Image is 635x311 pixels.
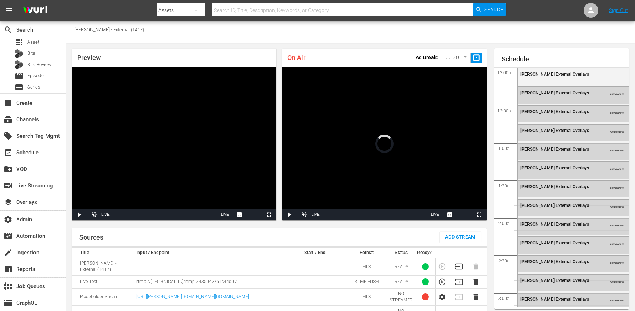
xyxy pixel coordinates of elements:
button: Preview Stream [438,278,446,286]
span: [PERSON_NAME] External Overlays [520,72,589,77]
span: Series [15,83,24,92]
th: Format [346,248,388,258]
button: Search [473,3,506,16]
span: [PERSON_NAME] External Overlays [520,240,589,246]
span: AUTO-LOOPED [610,108,624,114]
span: Asset [15,38,24,47]
div: Video Player [282,67,487,220]
span: [PERSON_NAME] External Overlays [520,278,589,283]
th: Status [387,248,415,258]
button: Unmute [87,209,101,220]
span: [PERSON_NAME] External Overlays [520,90,589,96]
button: Picture-in-Picture [457,209,472,220]
span: Ingestion [4,248,12,257]
span: Series [27,83,40,91]
span: [PERSON_NAME] External Overlays [520,297,589,302]
span: [PERSON_NAME] External Overlays [520,222,589,227]
span: AUTO-LOOPED [610,183,624,189]
span: AUTO-LOOPED [610,221,624,227]
span: AUTO-LOOPED [610,258,624,264]
td: RTMP PUSH [346,275,388,288]
span: [PERSON_NAME] External Overlays [520,128,589,133]
span: Add Stream [445,233,476,242]
span: Asset [27,39,39,46]
span: [PERSON_NAME] External Overlays [520,147,589,152]
span: Overlays [4,198,12,207]
span: Reports [4,265,12,274]
h1: Schedule [502,56,629,63]
p: rtmp://[TECHNICAL_ID]/rtmp-3435042/51c44d07 [136,279,281,285]
span: AUTO-LOOPED [610,277,624,283]
div: Video Player [72,67,276,220]
button: Picture-in-Picture [247,209,262,220]
img: ans4CAIJ8jUAAAAAAAAAAAAAAAAAAAAAAAAgQb4GAAAAAAAAAAAAAAAAAAAAAAAAJMjXAAAAAAAAAAAAAAAAAAAAAAAAgAT5G... [18,2,53,19]
span: Bits [27,50,35,57]
span: AUTO-LOOPED [610,127,624,133]
button: Delete [472,278,480,286]
span: Preview [77,54,101,61]
th: Ready? [415,248,435,258]
th: Input / Endpoint [134,248,284,258]
span: Job Queues [4,282,12,291]
td: Live Test [72,275,134,288]
a: Sign Out [609,7,628,13]
td: READY [387,275,415,288]
span: [PERSON_NAME] External Overlays [520,184,589,189]
td: --- [134,258,284,275]
button: Seek to live, currently behind live [218,209,232,220]
button: Delete [472,293,480,301]
td: Placeholder Stream [72,288,134,305]
span: [PERSON_NAME] External Overlays [520,259,589,264]
span: GraphQL [4,299,12,307]
span: Admin [4,215,12,224]
span: [PERSON_NAME] External Overlays [520,203,589,208]
span: slideshow_sharp [472,54,481,62]
span: AUTO-LOOPED [610,146,624,152]
button: Fullscreen [262,209,276,220]
td: HLS [346,258,388,275]
span: LIVE [431,212,439,217]
span: Schedule [4,148,12,157]
span: [PERSON_NAME] External Overlays [520,165,589,171]
span: LIVE [221,212,229,217]
button: Play [282,209,297,220]
span: Channels [4,115,12,124]
span: AUTO-LOOPED [610,165,624,171]
span: Automation [4,232,12,240]
span: Live Streaming [4,181,12,190]
span: Episode [15,72,24,81]
button: Transition [455,262,463,271]
p: Ad Break: [416,54,438,60]
span: Create [4,99,12,107]
div: LIVE [312,209,320,220]
div: Bits [15,49,24,58]
span: [PERSON_NAME] External Overlays [520,109,589,114]
td: HLS [346,288,388,305]
button: Fullscreen [472,209,487,220]
span: AUTO-LOOPED [610,240,624,246]
button: Play [72,209,87,220]
span: AUTO-LOOPED [610,90,624,96]
span: VOD [4,165,12,174]
span: Episode [27,72,44,79]
span: AUTO-LOOPED [610,202,624,208]
button: Captions [232,209,247,220]
td: [PERSON_NAME] - External (1417) [72,258,134,275]
td: READY [387,258,415,275]
span: AUTO-LOOPED [610,296,624,302]
th: Start / End [284,248,346,258]
h1: Sources [79,234,103,241]
div: 00:30 [441,51,471,65]
span: Search [484,3,504,16]
span: menu [4,6,13,15]
span: On Air [287,54,305,61]
div: Bits Review [15,60,24,69]
button: Captions [442,209,457,220]
button: Unmute [297,209,312,220]
div: LIVE [101,209,110,220]
span: Bits Review [27,61,51,68]
a: [URL][PERSON_NAME][DOMAIN_NAME][DOMAIN_NAME] [136,294,249,299]
span: Search Tag Mgmt [4,132,12,140]
button: Add Stream [440,232,481,243]
button: Configure [438,293,446,301]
